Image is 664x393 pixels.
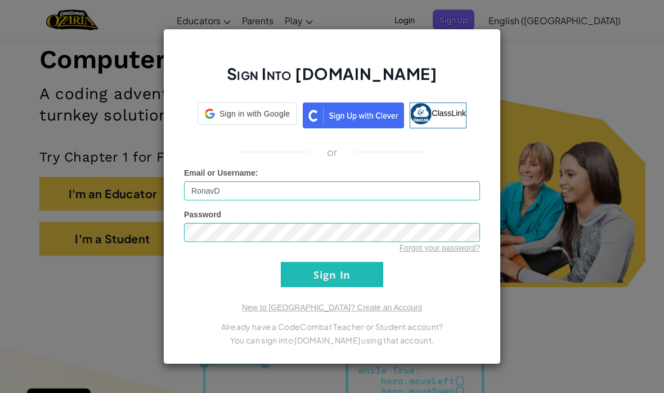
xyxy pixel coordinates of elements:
[242,303,422,312] a: New to [GEOGRAPHIC_DATA]? Create an Account
[184,210,221,219] span: Password
[219,108,290,119] span: Sign in with Google
[327,145,338,159] p: or
[281,262,383,287] input: Sign In
[184,168,255,177] span: Email or Username
[198,102,297,125] div: Sign in with Google
[198,102,297,128] a: Sign in with Google
[410,103,432,124] img: classlink-logo-small.png
[184,333,480,347] p: You can sign into [DOMAIN_NAME] using that account.
[400,243,480,252] a: Forgot your password?
[184,167,258,178] label: :
[184,320,480,333] p: Already have a CodeCombat Teacher or Student account?
[432,109,466,118] span: ClassLink
[184,63,480,96] h2: Sign Into [DOMAIN_NAME]
[303,102,404,128] img: clever_sso_button@2x.png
